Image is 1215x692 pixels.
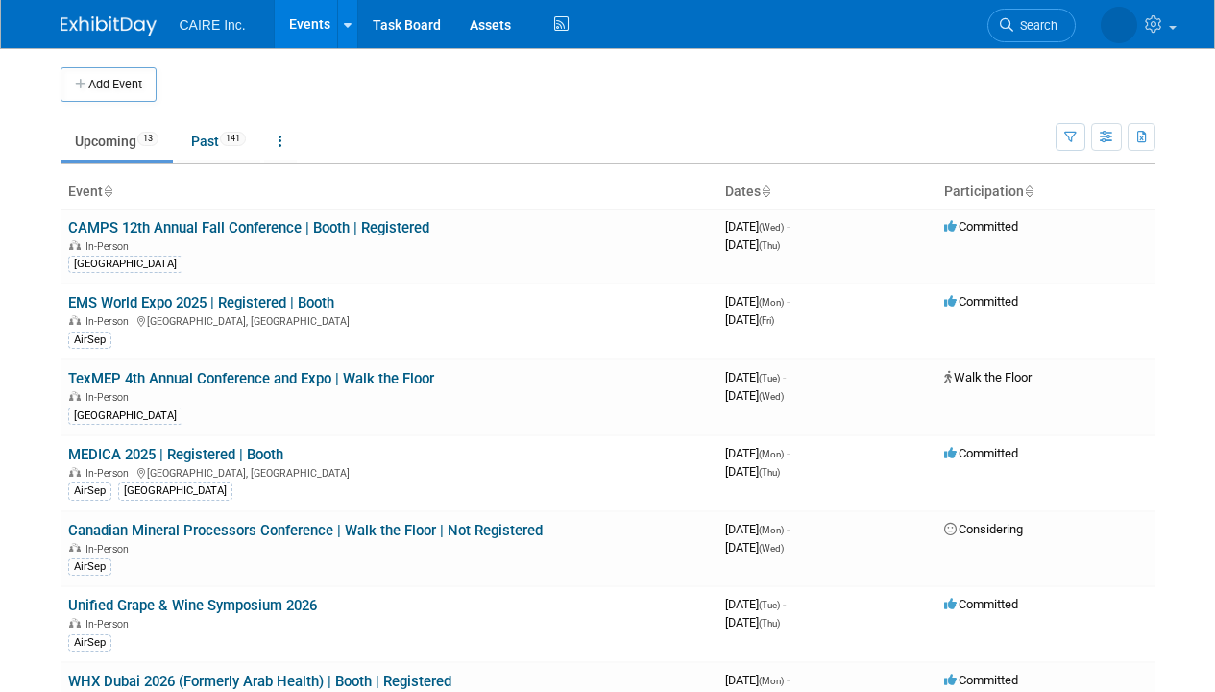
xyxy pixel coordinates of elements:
a: TexMEP 4th Annual Conference and Expo | Walk the Floor [68,370,434,387]
span: [DATE] [725,446,790,460]
a: EMS World Expo 2025 | Registered | Booth [68,294,334,311]
span: (Thu) [759,467,780,478]
span: (Wed) [759,391,784,402]
div: [GEOGRAPHIC_DATA] [68,408,182,425]
span: In-Person [85,391,134,404]
span: Committed [944,673,1018,687]
span: - [783,597,786,611]
span: (Tue) [759,373,780,383]
th: Dates [717,176,936,209]
a: Unified Grape & Wine Symposium 2026 [68,597,317,614]
span: [DATE] [725,294,790,309]
a: Canadian Mineral Processors Conference | Walk the Floor | Not Registered [68,522,543,539]
span: In-Person [85,315,134,328]
span: - [787,446,790,460]
a: WHX Dubai 2026 (Formerly Arab Health) | Booth | Registered [68,673,451,690]
span: - [787,673,790,687]
div: [GEOGRAPHIC_DATA], [GEOGRAPHIC_DATA] [68,312,710,328]
span: (Thu) [759,618,780,629]
a: Sort by Start Date [761,184,770,199]
span: [DATE] [725,237,780,252]
span: (Mon) [759,525,784,535]
a: Upcoming13 [61,123,173,160]
span: [DATE] [725,370,786,384]
span: - [787,522,790,536]
span: Committed [944,294,1018,309]
span: Considering [944,522,1023,536]
span: Committed [944,597,1018,611]
button: Add Event [61,67,157,102]
span: (Thu) [759,240,780,251]
a: Search [987,9,1076,42]
span: Committed [944,446,1018,460]
a: Sort by Participation Type [1024,184,1033,199]
span: (Wed) [759,222,784,233]
span: [DATE] [725,219,790,234]
span: [DATE] [725,522,790,536]
div: AirSep [68,634,111,652]
th: Event [61,176,717,209]
span: 13 [137,132,158,146]
span: (Mon) [759,676,784,686]
span: 141 [220,132,246,146]
div: [GEOGRAPHIC_DATA] [118,482,232,500]
span: Walk the Floor [944,370,1032,384]
span: CAIRE Inc. [180,17,246,33]
span: - [787,219,790,234]
img: In-Person Event [69,391,81,401]
img: In-Person Event [69,618,81,628]
span: [DATE] [725,673,790,687]
img: In-Person Event [69,240,81,250]
span: - [787,294,790,309]
span: Search [1013,18,1057,33]
span: [DATE] [725,388,784,403]
img: In-Person Event [69,543,81,553]
img: In-Person Event [69,467,81,477]
span: (Mon) [759,297,784,308]
span: [DATE] [725,540,784,555]
div: AirSep [68,332,111,349]
th: Participation [936,176,1155,209]
span: [DATE] [725,312,774,327]
span: (Mon) [759,449,784,459]
span: (Fri) [759,315,774,326]
span: In-Person [85,240,134,253]
div: AirSep [68,558,111,576]
a: Sort by Event Name [103,184,112,199]
span: In-Person [85,467,134,480]
span: [DATE] [725,464,780,479]
a: Past141 [177,123,260,160]
img: In-Person Event [69,315,81,325]
div: [GEOGRAPHIC_DATA], [GEOGRAPHIC_DATA] [68,464,710,480]
img: Jaclyn Mitchum [1101,7,1137,43]
span: Committed [944,219,1018,234]
div: [GEOGRAPHIC_DATA] [68,256,182,273]
span: In-Person [85,618,134,630]
a: MEDICA 2025 | Registered | Booth [68,446,283,463]
a: CAMPS 12th Annual Fall Conference | Booth | Registered [68,219,429,236]
span: [DATE] [725,615,780,630]
span: In-Person [85,543,134,556]
span: (Wed) [759,543,784,554]
span: - [783,370,786,384]
img: ExhibitDay [61,16,157,36]
span: (Tue) [759,600,780,610]
span: [DATE] [725,597,786,611]
div: AirSep [68,482,111,500]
